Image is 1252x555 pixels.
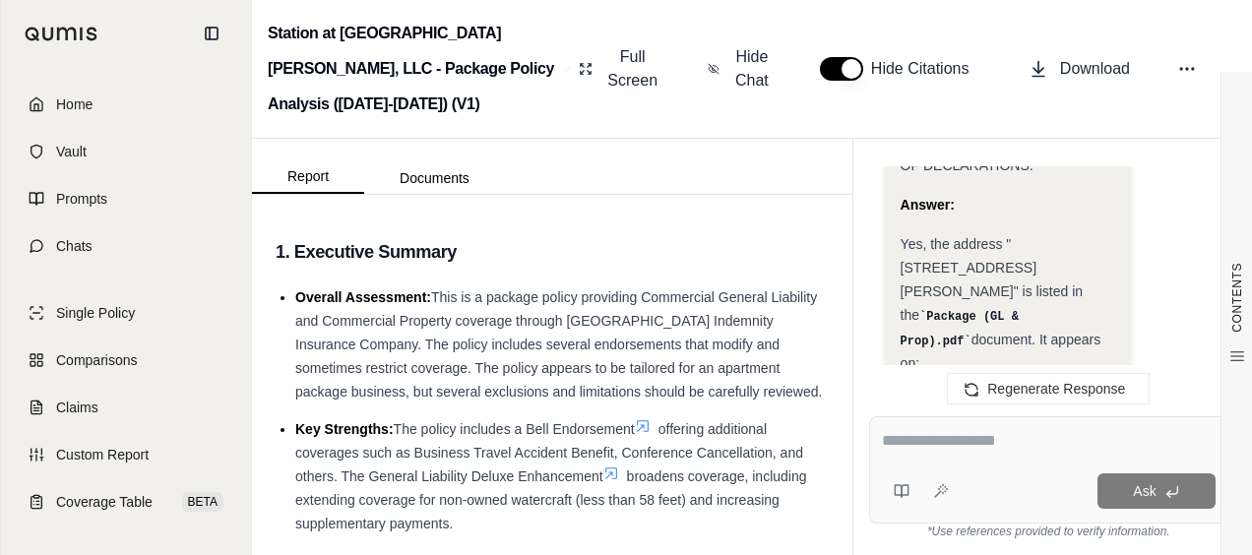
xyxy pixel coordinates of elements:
[295,289,431,305] span: Overall Assessment:
[1133,483,1156,499] span: Ask
[13,130,239,173] a: Vault
[295,421,394,437] span: Key Strengths:
[13,177,239,220] a: Prompts
[13,339,239,382] a: Comparisons
[987,381,1125,397] span: Regenerate Response
[901,310,1019,348] code: Package (GL & Prop).pdf
[364,162,505,194] button: Documents
[295,468,807,531] span: broadens coverage, including extending coverage for non-owned watercraft (less than 58 feet) and ...
[25,27,98,41] img: Qumis Logo
[252,160,364,194] button: Report
[901,236,1083,323] span: Yes, the address "[STREET_ADDRESS][PERSON_NAME]" is listed in the
[13,83,239,126] a: Home
[13,386,239,429] a: Claims
[869,524,1228,539] div: *Use references provided to verify information.
[56,236,93,256] span: Chats
[901,197,955,213] strong: Answer:
[700,37,781,100] button: Hide Chat
[56,94,93,114] span: Home
[1097,473,1216,509] button: Ask
[13,291,239,335] a: Single Policy
[1021,49,1138,89] button: Download
[56,303,135,323] span: Single Policy
[56,492,153,512] span: Coverage Table
[13,480,239,524] a: Coverage TableBETA
[56,445,149,464] span: Custom Report
[56,398,98,417] span: Claims
[871,57,981,81] span: Hide Citations
[731,45,773,92] span: Hide Chat
[276,234,829,270] h3: 1. Executive Summary
[1060,57,1130,81] span: Download
[571,37,668,100] button: Full Screen
[56,189,107,209] span: Prompts
[56,142,87,161] span: Vault
[947,373,1150,404] button: Regenerate Response
[1229,263,1245,333] span: CONTENTS
[394,421,635,437] span: The policy includes a Bell Endorsement
[196,18,227,49] button: Collapse sidebar
[901,332,1101,372] span: document. It appears on:
[604,45,660,92] span: Full Screen
[182,492,223,512] span: BETA
[13,224,239,268] a: Chats
[268,16,557,122] h2: Station at [GEOGRAPHIC_DATA][PERSON_NAME], LLC - Package Policy Analysis ([DATE]-[DATE]) (V1)
[295,421,803,484] span: offering additional coverages such as Business Travel Accident Benefit, Conference Cancellation, ...
[295,289,822,400] span: This is a package policy providing Commercial General Liability and Commercial Property coverage ...
[56,350,137,370] span: Comparisons
[13,433,239,476] a: Custom Report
